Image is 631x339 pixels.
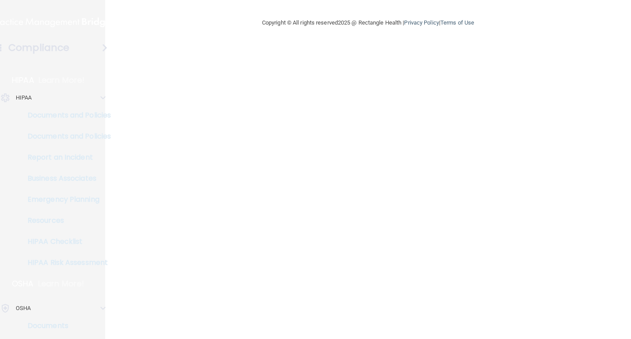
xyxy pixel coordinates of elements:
p: HIPAA [12,75,34,86]
a: Terms of Use [440,19,474,26]
p: Documents and Policies [6,132,125,141]
p: Emergency Planning [6,195,125,204]
p: OSHA [16,303,31,314]
p: HIPAA [16,93,32,103]
p: HIPAA Checklist [6,237,125,246]
p: Resources [6,216,125,225]
p: Learn More! [38,278,85,289]
p: Learn More! [39,75,85,86]
p: OSHA [12,278,34,289]
p: Documents [6,321,125,330]
div: Copyright © All rights reserved 2025 @ Rectangle Health | | [208,9,528,37]
a: Privacy Policy [404,19,439,26]
p: Documents and Policies [6,111,125,120]
p: Business Associates [6,174,125,183]
h4: Compliance [8,42,69,54]
p: Report an Incident [6,153,125,162]
p: HIPAA Risk Assessment [6,258,125,267]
